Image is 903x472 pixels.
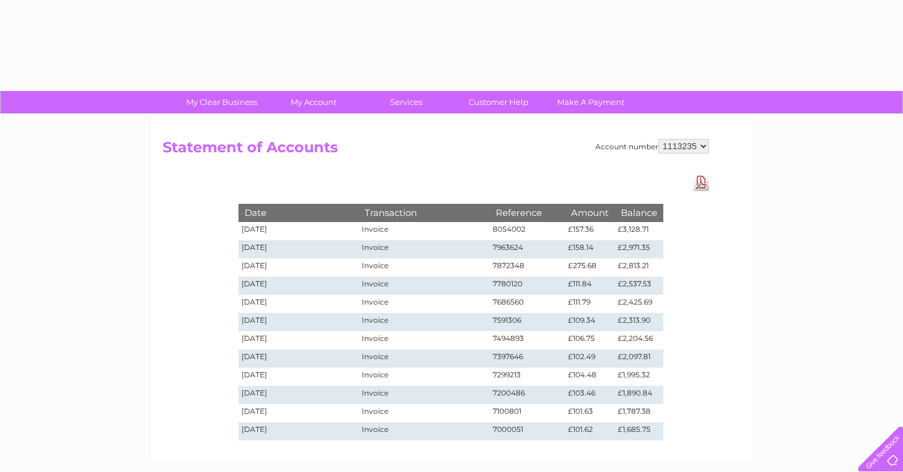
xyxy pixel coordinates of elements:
[238,386,359,404] td: [DATE]
[490,313,565,331] td: 7591306
[615,204,663,221] th: Balance
[615,240,663,258] td: £2,971.35
[238,240,359,258] td: [DATE]
[694,174,709,191] a: Download Pdf
[565,295,615,313] td: £111.79
[172,91,272,113] a: My Clear Business
[615,313,663,331] td: £2,313.90
[359,422,490,440] td: Invoice
[565,404,615,422] td: £101.63
[238,331,359,349] td: [DATE]
[565,204,615,221] th: Amount
[615,295,663,313] td: £2,425.69
[238,368,359,386] td: [DATE]
[615,422,663,440] td: £1,685.75
[615,222,663,240] td: £3,128.71
[359,331,490,349] td: Invoice
[238,313,359,331] td: [DATE]
[238,295,359,313] td: [DATE]
[359,386,490,404] td: Invoice
[359,240,490,258] td: Invoice
[565,313,615,331] td: £109.34
[359,277,490,295] td: Invoice
[490,258,565,277] td: 7872348
[356,91,456,113] a: Services
[615,277,663,295] td: £2,537.53
[565,258,615,277] td: £275.68
[565,240,615,258] td: £158.14
[615,386,663,404] td: £1,890.84
[565,331,615,349] td: £106.75
[565,422,615,440] td: £101.62
[541,91,641,113] a: Make A Payment
[615,404,663,422] td: £1,787.38
[490,422,565,440] td: 7000051
[490,368,565,386] td: 7299213
[490,204,565,221] th: Reference
[490,349,565,368] td: 7397646
[490,404,565,422] td: 7100801
[490,277,565,295] td: 7780120
[359,404,490,422] td: Invoice
[359,258,490,277] td: Invoice
[565,368,615,386] td: £104.48
[490,295,565,313] td: 7686560
[490,222,565,240] td: 8054002
[490,386,565,404] td: 7200486
[490,240,565,258] td: 7963624
[359,295,490,313] td: Invoice
[565,349,615,368] td: £102.49
[615,368,663,386] td: £1,995.32
[238,277,359,295] td: [DATE]
[238,422,359,440] td: [DATE]
[238,258,359,277] td: [DATE]
[595,139,709,153] div: Account number
[490,331,565,349] td: 7494893
[359,222,490,240] td: Invoice
[448,91,549,113] a: Customer Help
[163,139,709,162] h2: Statement of Accounts
[359,368,490,386] td: Invoice
[615,258,663,277] td: £2,813.21
[359,313,490,331] td: Invoice
[565,277,615,295] td: £111.84
[238,204,359,221] th: Date
[615,331,663,349] td: £2,204.56
[565,222,615,240] td: £157.36
[238,404,359,422] td: [DATE]
[238,349,359,368] td: [DATE]
[238,222,359,240] td: [DATE]
[359,204,490,221] th: Transaction
[615,349,663,368] td: £2,097.81
[359,349,490,368] td: Invoice
[565,386,615,404] td: £103.46
[264,91,364,113] a: My Account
